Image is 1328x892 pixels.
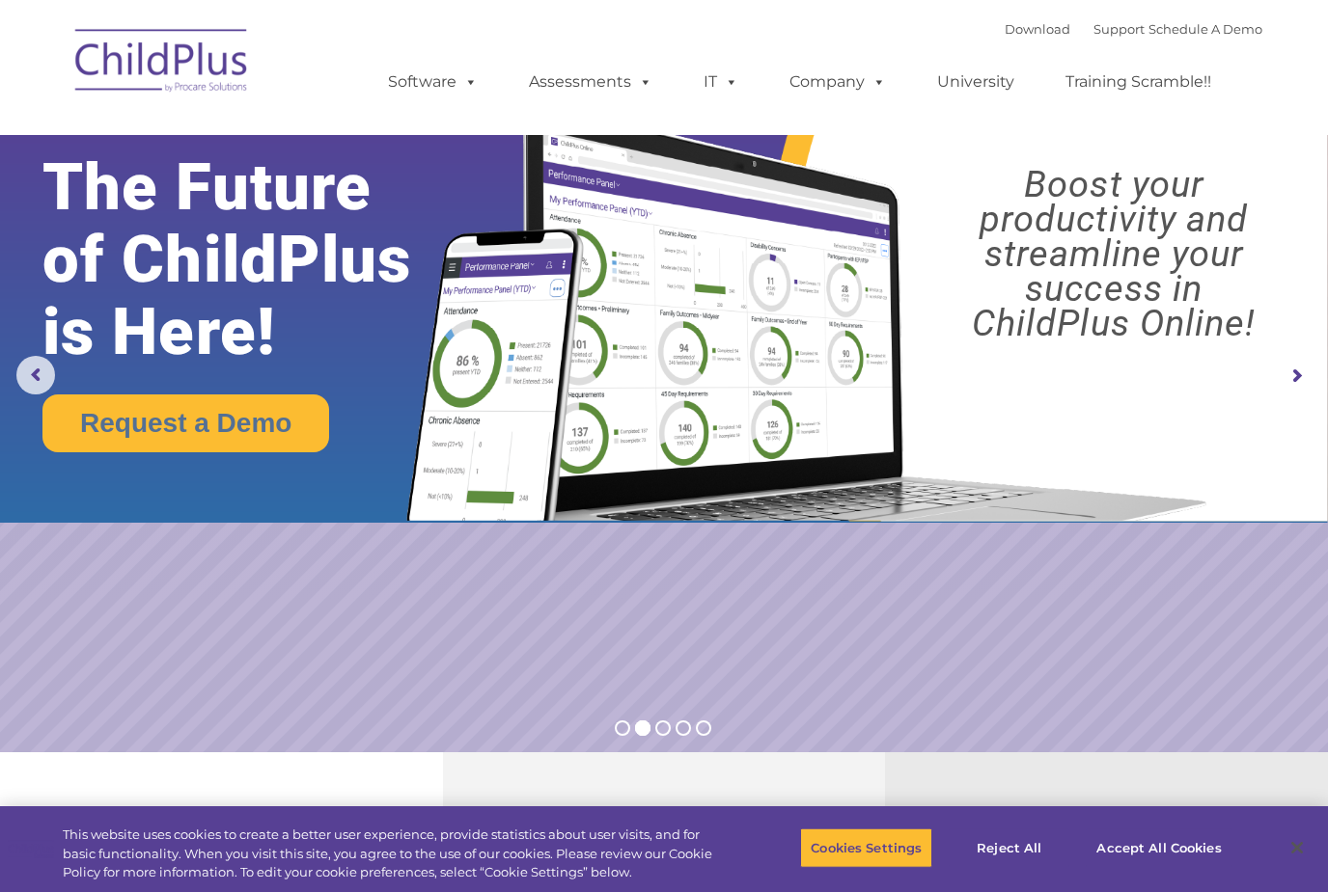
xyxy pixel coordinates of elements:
[369,63,497,101] a: Software
[268,206,350,221] span: Phone number
[1276,826,1318,869] button: Close
[42,151,466,368] rs-layer: The Future of ChildPlus is Here!
[42,394,329,452] a: Request a Demo
[770,63,905,101] a: Company
[684,63,758,101] a: IT
[1005,21,1070,37] a: Download
[1046,63,1231,101] a: Training Scramble!!
[63,825,731,882] div: This website uses cookies to create a better user experience, provide statistics about user visit...
[1005,21,1262,37] font: |
[1148,21,1262,37] a: Schedule A Demo
[1093,21,1145,37] a: Support
[510,63,672,101] a: Assessments
[918,63,1034,101] a: University
[1086,827,1231,868] button: Accept All Cookies
[800,827,932,868] button: Cookies Settings
[949,827,1069,868] button: Reject All
[66,15,259,112] img: ChildPlus by Procare Solutions
[917,167,1311,340] rs-layer: Boost your productivity and streamline your success in ChildPlus Online!
[268,127,327,142] span: Last name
